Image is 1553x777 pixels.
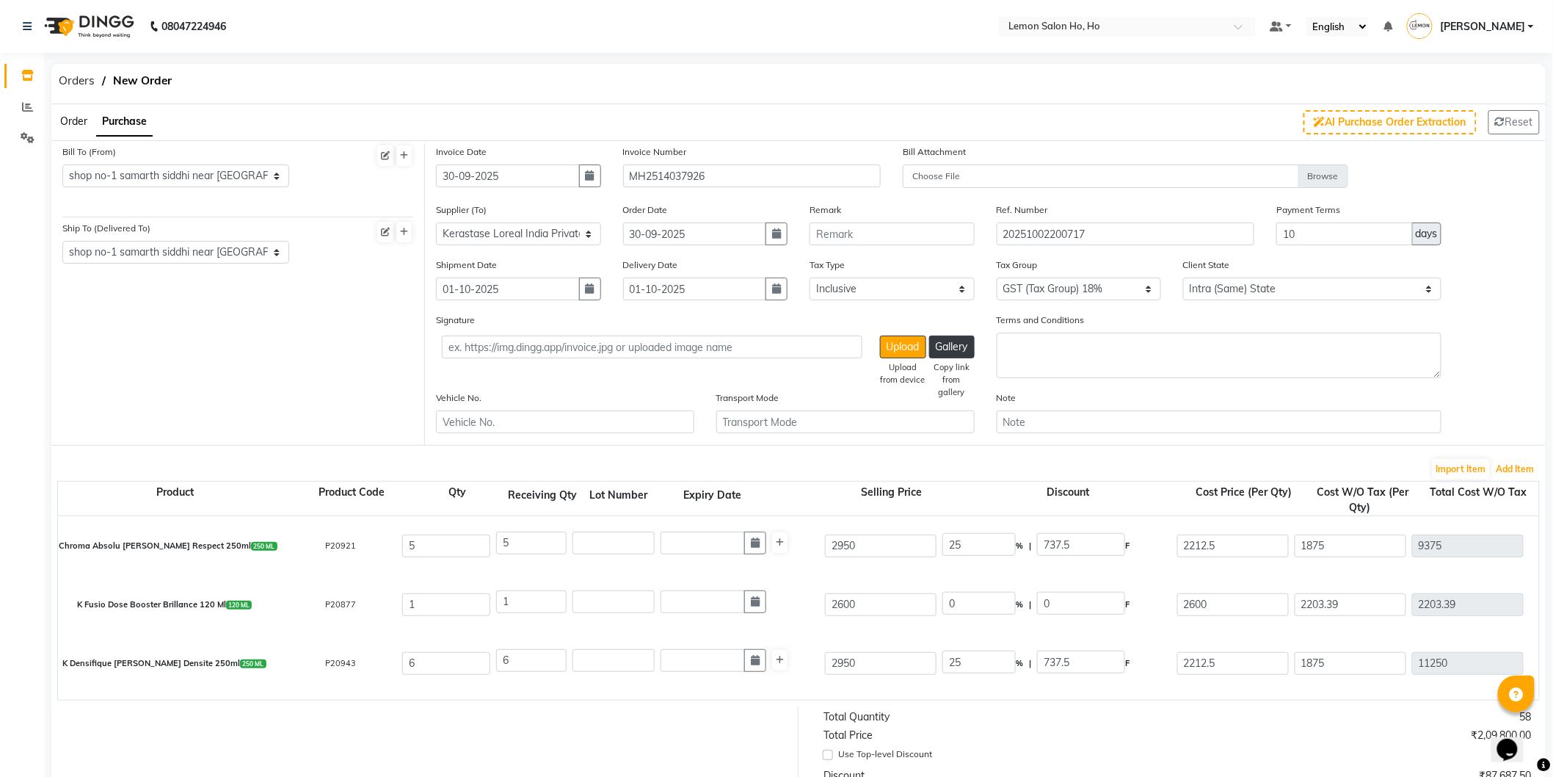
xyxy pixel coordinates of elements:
label: Bill To (From) [62,145,116,159]
img: Mohammed Faisal [1407,13,1433,39]
label: Tax Type [810,259,845,272]
span: % [1016,534,1023,558]
input: Invoice Number [623,165,881,187]
label: Note [997,391,1016,405]
div: K Densifique [PERSON_NAME] Densite 250ml [47,648,282,679]
input: Vehicle No. [436,411,694,433]
span: New Order [106,68,179,94]
label: Use Top-level Discount [838,748,932,761]
b: 08047224946 [161,6,226,47]
label: Supplier (To) [436,203,487,217]
label: Bill Attachment [903,145,966,159]
button: Upload [880,336,926,358]
input: Remark [810,223,975,245]
label: Remark [810,203,841,217]
span: | [1029,534,1031,558]
span: % [1016,593,1023,617]
span: Selling Price [859,483,925,502]
div: Receiving Qty [507,488,578,503]
img: logo [37,6,138,47]
button: AI Purchase Order Extraction [1303,110,1477,134]
span: 250 ML [251,542,277,551]
label: Delivery Date [623,259,678,272]
div: Expiry Date [660,488,765,503]
div: Total Quantity [812,709,1178,725]
label: Invoice Number [623,145,687,159]
span: Order [60,115,87,128]
span: | [1029,651,1031,676]
div: Qty [410,485,504,516]
button: Add Item [1493,459,1538,480]
div: Product Code [293,485,410,516]
span: Orders [51,68,102,94]
label: Shipment Date [436,259,497,272]
label: Tax Group [997,259,1038,272]
div: P20877 [282,590,399,620]
div: P20921 [282,531,399,561]
div: ₹2,09,800.00 [1178,728,1543,743]
input: Note [997,411,1441,433]
input: Reference Number [997,223,1255,245]
span: [PERSON_NAME] [1440,19,1525,35]
label: Ship To (Delivered To) [62,222,150,235]
div: Product [58,485,293,516]
input: Transport Mode [716,411,975,433]
button: Reset [1488,110,1540,134]
div: Upload from device [880,361,926,386]
label: Payment Terms [1276,203,1340,217]
label: Signature [436,314,475,327]
label: Transport Mode [716,391,779,405]
div: K Chroma Absolu [PERSON_NAME] Respect 250ml [47,531,282,561]
div: Lot Number [578,488,660,503]
span: Cost Price (Per Qty) [1193,483,1295,502]
input: ex. https://img.dingg.app/invoice.jpg or uploaded image name [442,336,862,358]
div: Total Cost W/O Tax [1420,485,1538,516]
span: F [1125,534,1130,558]
span: Purchase [102,115,147,128]
span: 250 ML [240,659,266,668]
span: 120 ML [226,601,252,610]
label: Terms and Conditions [997,314,1085,327]
div: Copy link from gallery [929,361,975,398]
div: Total Price [812,728,1178,743]
div: Discount [950,485,1185,516]
div: P20943 [282,648,399,679]
span: F [1125,651,1130,676]
span: | [1029,593,1031,617]
button: Gallery [929,336,975,358]
span: Cost W/O Tax (Per Qty) [1314,483,1409,517]
label: Vehicle No. [436,391,481,405]
button: Import Item [1433,459,1490,480]
span: days [1416,226,1438,242]
label: Invoice Date [436,145,487,159]
span: % [1016,651,1023,676]
label: Client State [1183,259,1230,272]
iframe: chat widget [1491,718,1538,762]
span: F [1125,593,1130,617]
label: Ref. Number [997,203,1048,217]
label: Order Date [623,203,668,217]
div: K Fusio Dose Booster Brillance 120 Ml [47,590,282,620]
div: 58 [1178,709,1543,725]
